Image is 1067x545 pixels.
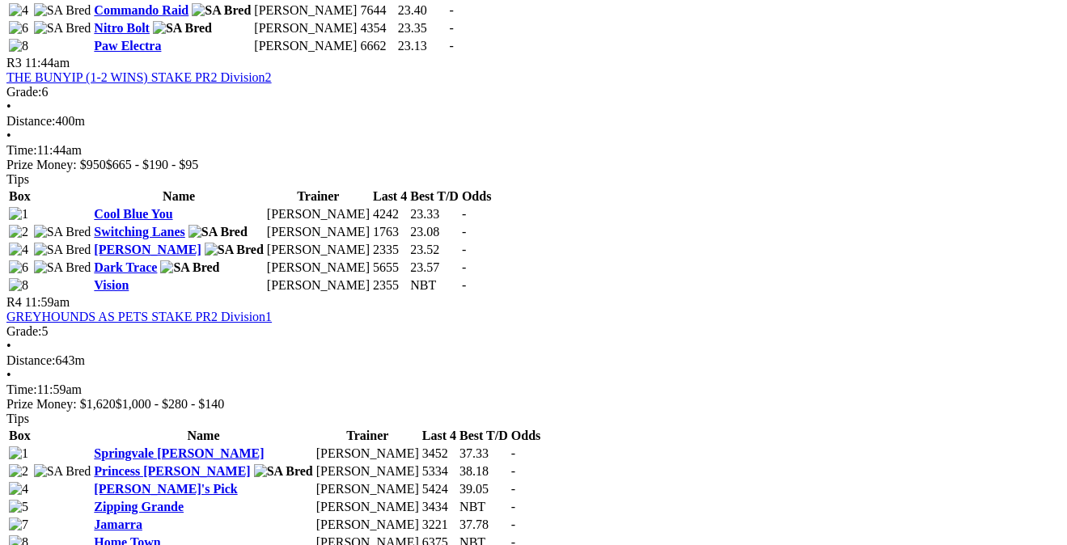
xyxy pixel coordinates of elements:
[9,429,31,442] span: Box
[397,20,447,36] td: 23.35
[409,260,459,276] td: 23.57
[409,206,459,222] td: 23.33
[34,243,91,257] img: SA Bred
[372,260,408,276] td: 5655
[94,500,184,513] a: Zipping Grande
[94,278,129,292] a: Vision
[459,481,509,497] td: 39.05
[6,56,22,70] span: R3
[6,368,11,382] span: •
[116,397,225,411] span: $1,000 - $280 - $140
[409,224,459,240] td: 23.08
[372,224,408,240] td: 1763
[192,3,251,18] img: SA Bred
[421,481,457,497] td: 5424
[6,158,1061,172] div: Prize Money: $950
[315,428,420,444] th: Trainer
[421,463,457,480] td: 5334
[511,518,515,531] span: -
[266,224,370,240] td: [PERSON_NAME]
[6,382,1061,397] div: 11:59am
[9,225,28,239] img: 2
[6,310,272,323] a: GREYHOUNDS AS PETS STAKE PR2 Division1
[94,21,150,35] a: Nitro Bolt
[6,99,11,113] span: •
[25,56,70,70] span: 11:44am
[9,518,28,532] img: 7
[9,207,28,222] img: 1
[34,21,91,36] img: SA Bred
[372,188,408,205] th: Last 4
[6,412,29,425] span: Tips
[253,38,358,54] td: [PERSON_NAME]
[421,428,457,444] th: Last 4
[397,38,447,54] td: 23.13
[459,428,509,444] th: Best T/D
[6,85,42,99] span: Grade:
[94,446,264,460] a: Springvale [PERSON_NAME]
[409,277,459,294] td: NBT
[315,446,420,462] td: [PERSON_NAME]
[93,188,265,205] th: Name
[6,172,29,186] span: Tips
[511,464,515,478] span: -
[459,446,509,462] td: 37.33
[9,3,28,18] img: 4
[94,207,172,221] a: Cool Blue You
[449,21,453,35] span: -
[6,397,1061,412] div: Prize Money: $1,620
[9,446,28,461] img: 1
[6,324,1061,339] div: 5
[6,85,1061,99] div: 6
[94,243,201,256] a: [PERSON_NAME]
[315,517,420,533] td: [PERSON_NAME]
[372,242,408,258] td: 2335
[34,260,91,275] img: SA Bred
[34,464,91,479] img: SA Bred
[6,339,11,353] span: •
[6,324,42,338] span: Grade:
[94,39,161,53] a: Paw Electra
[461,188,492,205] th: Odds
[462,225,466,239] span: -
[9,464,28,479] img: 2
[9,189,31,203] span: Box
[510,428,541,444] th: Odds
[359,38,395,54] td: 6662
[6,295,22,309] span: R4
[462,278,466,292] span: -
[6,353,1061,368] div: 643m
[6,70,272,84] a: THE BUNYIP (1-2 WINS) STAKE PR2 Division2
[205,243,264,257] img: SA Bred
[93,428,313,444] th: Name
[421,446,457,462] td: 3452
[34,3,91,18] img: SA Bred
[9,500,28,514] img: 5
[94,260,157,274] a: Dark Trace
[372,206,408,222] td: 4242
[9,278,28,293] img: 8
[94,464,250,478] a: Princess [PERSON_NAME]
[254,464,313,479] img: SA Bred
[253,20,358,36] td: [PERSON_NAME]
[372,277,408,294] td: 2355
[9,482,28,496] img: 4
[34,225,91,239] img: SA Bred
[462,207,466,221] span: -
[511,446,515,460] span: -
[315,463,420,480] td: [PERSON_NAME]
[359,2,395,19] td: 7644
[9,243,28,257] img: 4
[409,242,459,258] td: 23.52
[9,260,28,275] img: 6
[266,206,370,222] td: [PERSON_NAME]
[6,129,11,142] span: •
[266,277,370,294] td: [PERSON_NAME]
[94,518,142,531] a: Jamarra
[94,482,237,496] a: [PERSON_NAME]'s Pick
[462,243,466,256] span: -
[253,2,358,19] td: [PERSON_NAME]
[25,295,70,309] span: 11:59am
[449,39,453,53] span: -
[9,21,28,36] img: 6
